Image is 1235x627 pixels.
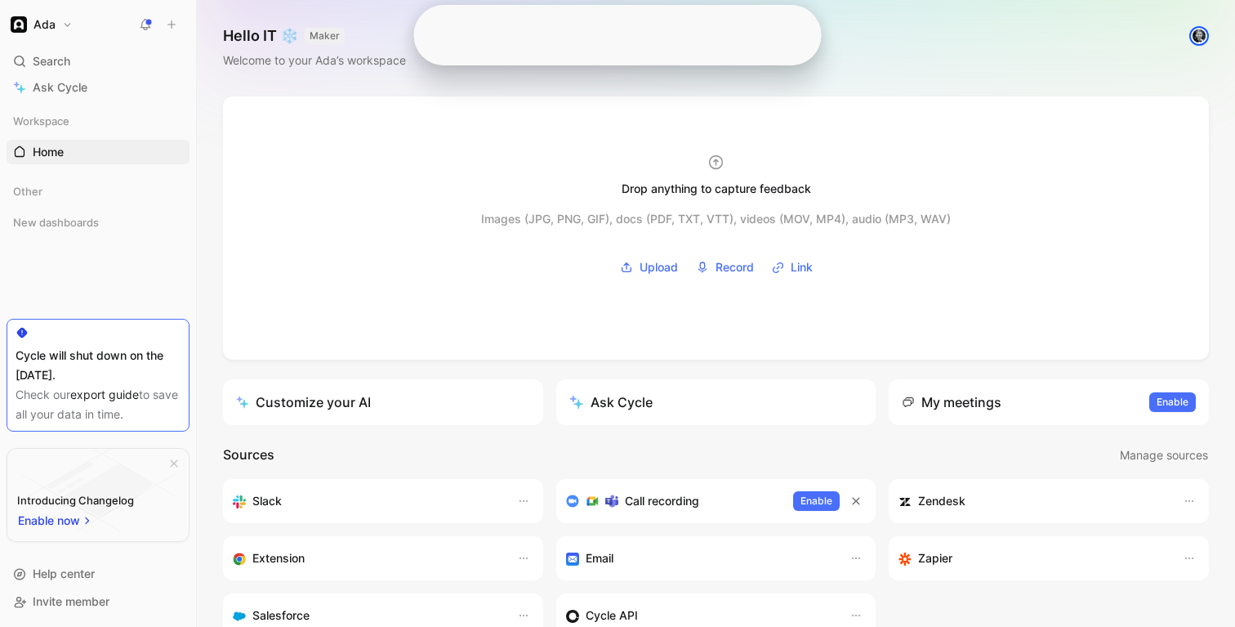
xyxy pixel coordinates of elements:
[898,491,1166,511] div: Sync customers and create docs
[252,491,282,511] h3: Slack
[252,606,310,625] h3: Salesforce
[7,179,189,204] div: Other
[33,594,109,608] span: Invite member
[33,78,87,97] span: Ask Cycle
[902,392,1001,412] div: My meetings
[614,255,684,280] button: Upload
[800,493,832,509] span: Enable
[1157,394,1188,410] span: Enable
[252,549,305,568] h3: Extension
[223,379,543,425] a: Customize your AI
[16,385,181,424] div: Check our to save all your data in time.
[13,214,99,231] span: New dashboards
[569,392,653,412] div: Ask Cycle
[793,491,840,511] button: Enable
[1119,445,1209,466] button: Manage sources
[7,75,189,100] a: Ask Cycle
[11,16,27,33] img: Ada
[7,49,189,74] div: Search
[7,179,189,208] div: Other
[640,258,678,277] span: Upload
[556,379,876,425] button: Ask Cycle
[223,445,274,466] h2: Sources
[223,51,406,70] div: Welcome to your Ada’s workspace
[566,549,834,568] div: Forward emails to your feedback inbox
[7,562,189,586] div: Help center
[7,589,189,614] div: Invite member
[223,26,406,46] h1: Hello IT ❄️
[16,346,181,385] div: Cycle will shut down on the [DATE].
[791,258,813,277] span: Link
[233,491,501,511] div: Sync your customers, send feedback and get updates in Slack
[1149,392,1196,412] button: Enable
[7,210,189,240] div: New dashboards
[566,606,834,625] div: Sync customers & send feedback from custom sources. Get inspired by our favorite use case
[13,183,42,199] span: Other
[33,52,70,71] span: Search
[70,387,139,401] a: export guide
[233,549,501,568] div: Capture feedback from anywhere on the web
[586,549,613,568] h3: Email
[766,255,818,280] button: Link
[586,606,638,625] h3: Cycle API
[1191,28,1207,44] img: avatar
[13,113,69,129] span: Workspace
[21,449,175,532] img: bg-BLZuj68n.svg
[622,179,811,199] div: Drop anything to capture feedback
[236,392,371,412] div: Customize your AI
[7,109,189,133] div: Workspace
[17,510,94,531] button: Enable now
[18,511,82,531] span: Enable now
[33,567,95,580] span: Help center
[898,549,1166,568] div: Capture feedback from thousands of sources with Zapier (survey results, recordings, sheets, etc).
[690,255,760,280] button: Record
[7,13,77,36] button: AdaAda
[33,17,56,32] h1: Ada
[17,490,134,510] div: Introducing Changelog
[918,491,965,511] h3: Zendesk
[625,491,699,511] h3: Call recording
[7,210,189,235] div: New dashboards
[33,144,64,160] span: Home
[305,28,345,44] button: MAKER
[566,491,781,511] div: Record & transcribe meetings from Zoom, Meet & Teams.
[716,258,754,277] span: Record
[918,549,952,568] h3: Zapier
[481,209,951,229] div: Images (JPG, PNG, GIF), docs (PDF, TXT, VTT), videos (MOV, MP4), audio (MP3, WAV)
[1120,446,1208,465] span: Manage sources
[7,140,189,164] a: Home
